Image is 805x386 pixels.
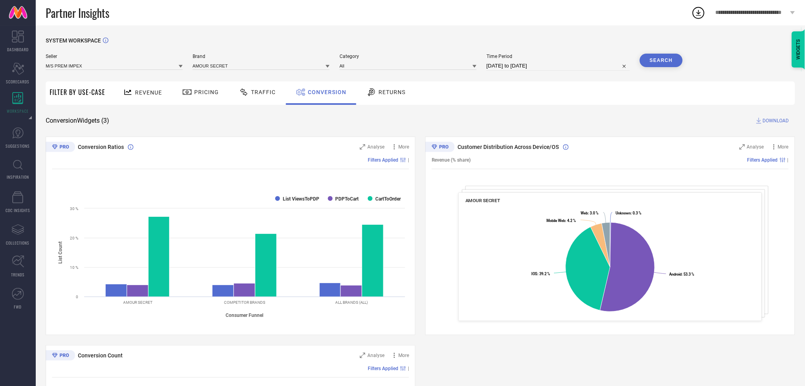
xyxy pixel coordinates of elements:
[70,207,78,211] text: 30 %
[46,5,109,21] span: Partner Insights
[7,174,29,180] span: INSPIRATION
[425,142,455,154] div: Premium
[193,54,330,59] span: Brand
[531,272,537,276] tspan: IOS
[546,218,576,223] text: : 4.2 %
[46,54,183,59] span: Seller
[432,157,471,163] span: Revenue (% share)
[670,272,695,277] text: : 53.3 %
[14,304,22,310] span: FWD
[458,144,559,150] span: Customer Distribution Across Device/OS
[670,272,682,277] tspan: Android
[340,54,477,59] span: Category
[70,236,78,240] text: 20 %
[58,241,63,264] tspan: List Count
[360,353,365,358] svg: Zoom
[375,196,401,202] text: CartToOrder
[408,366,409,371] span: |
[788,157,789,163] span: |
[283,196,319,202] text: List ViewsToPDP
[747,157,778,163] span: Filters Applied
[739,144,745,150] svg: Zoom
[778,144,789,150] span: More
[135,89,162,96] span: Revenue
[747,144,764,150] span: Analyse
[46,37,101,44] span: SYSTEM WORKSPACE
[336,196,359,202] text: PDPToCart
[465,198,500,203] span: AMOUR SECRET
[360,144,365,150] svg: Zoom
[546,218,565,223] tspan: Mobile Web
[368,157,398,163] span: Filters Applied
[486,54,630,59] span: Time Period
[251,89,276,95] span: Traffic
[408,157,409,163] span: |
[581,211,588,215] tspan: Web
[378,89,405,95] span: Returns
[398,353,409,358] span: More
[691,6,706,20] div: Open download list
[640,54,683,67] button: Search
[7,46,29,52] span: DASHBOARD
[398,144,409,150] span: More
[7,108,29,114] span: WORKSPACE
[123,300,153,305] text: AMOUR SECRET
[78,352,123,359] span: Conversion Count
[11,272,25,278] span: TRENDS
[70,265,78,270] text: 10 %
[46,117,109,125] span: Conversion Widgets ( 3 )
[531,272,550,276] text: : 39.2 %
[368,366,398,371] span: Filters Applied
[194,89,219,95] span: Pricing
[6,79,30,85] span: SCORECARDS
[50,87,105,97] span: Filter By Use-Case
[367,144,384,150] span: Analyse
[78,144,124,150] span: Conversion Ratios
[6,143,30,149] span: SUGGESTIONS
[224,300,265,305] text: COMPETITOR BRANDS
[6,240,30,246] span: COLLECTIONS
[616,211,631,215] tspan: Unknown
[367,353,384,358] span: Analyse
[46,142,75,154] div: Premium
[308,89,346,95] span: Conversion
[46,350,75,362] div: Premium
[335,300,368,305] text: ALL BRANDS (ALL)
[226,313,264,318] tspan: Consumer Funnel
[763,117,789,125] span: DOWNLOAD
[6,207,30,213] span: CDC INSIGHTS
[486,61,630,71] input: Select time period
[581,211,599,215] text: : 3.0 %
[616,211,642,215] text: : 0.3 %
[76,295,78,299] text: 0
